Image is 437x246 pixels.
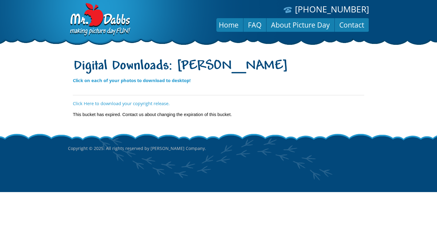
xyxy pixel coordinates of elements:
a: Home [214,18,243,32]
h1: Digital Downloads: [PERSON_NAME] [73,58,364,75]
a: Click Here to download your copyright release. [73,100,170,106]
a: [PHONE_NUMBER] [295,3,369,15]
p: Copyright © 2025. All rights reserved by [PERSON_NAME] Company. [68,133,369,164]
a: About Picture Day [266,18,334,32]
img: Dabbs Company [68,3,131,37]
strong: Click on each of your photos to download to desktop! [73,77,191,83]
a: Contact [335,18,369,32]
div: This bucket has expired. Contact us about changing the expiration of this bucket. [73,111,364,118]
a: FAQ [243,18,266,32]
